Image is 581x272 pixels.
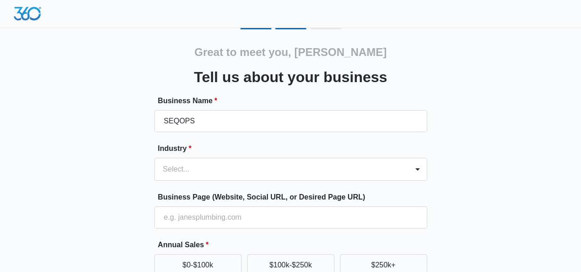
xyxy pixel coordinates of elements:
input: e.g. Jane's Plumbing [154,110,427,132]
label: Business Page (Website, Social URL, or Desired Page URL) [158,192,431,203]
input: e.g. janesplumbing.com [154,206,427,228]
h3: Tell us about your business [194,66,387,88]
h2: Great to meet you, [PERSON_NAME] [194,44,387,61]
label: Business Name [158,95,431,106]
label: Annual Sales [158,239,431,250]
label: Industry [158,143,431,154]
